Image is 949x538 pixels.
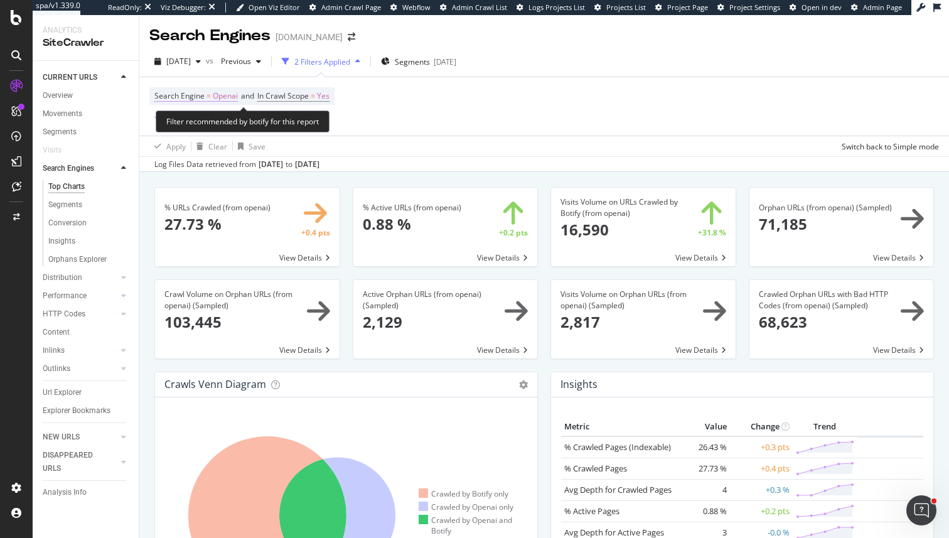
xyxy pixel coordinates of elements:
[43,362,70,375] div: Outlinks
[717,3,780,13] a: Project Settings
[395,56,430,67] span: Segments
[43,431,117,444] a: NEW URLS
[48,198,82,212] div: Segments
[680,500,730,522] td: 0.88 %
[43,36,129,50] div: SiteCrawler
[43,362,117,375] a: Outlinks
[166,141,186,152] div: Apply
[295,159,319,170] div: [DATE]
[419,502,513,512] div: Crawled by Openai only
[48,235,130,248] a: Insights
[233,136,265,156] button: Save
[108,3,142,13] div: ReadOnly:
[606,3,646,12] span: Projects List
[43,107,130,121] a: Movements
[440,3,507,13] a: Admin Crawl List
[48,180,85,193] div: Top Charts
[730,479,793,500] td: +0.3 %
[43,144,74,157] a: Visits
[249,3,300,12] span: Open Viz Editor
[43,271,82,284] div: Distribution
[43,344,117,357] a: Inlinks
[154,90,205,101] span: Search Engine
[241,90,254,101] span: and
[680,436,730,458] td: 26.43 %
[277,51,365,72] button: 2 Filters Applied
[154,159,319,170] div: Log Files Data retrieved from to
[216,51,266,72] button: Previous
[311,90,315,101] span: =
[149,25,271,46] div: Search Engines
[564,463,627,474] a: % Crawled Pages
[259,159,283,170] div: [DATE]
[43,404,130,417] a: Explorer Bookmarks
[43,386,130,399] a: Url Explorer
[206,90,211,101] span: =
[906,495,936,525] iframe: Intercom live chat
[43,89,73,102] div: Overview
[43,449,117,475] a: DISAPPEARED URLS
[43,486,130,499] a: Analysis Info
[216,56,251,67] span: Previous
[43,271,117,284] a: Distribution
[48,198,130,212] a: Segments
[434,56,456,67] div: [DATE]
[43,289,87,303] div: Performance
[321,3,381,12] span: Admin Crawl Page
[43,25,129,36] div: Analytics
[309,3,381,13] a: Admin Crawl Page
[793,417,857,436] th: Trend
[43,71,97,84] div: CURRENT URLS
[149,136,186,156] button: Apply
[730,500,793,522] td: +0.2 pts
[680,417,730,436] th: Value
[294,56,350,67] div: 2 Filters Applied
[43,344,65,357] div: Inlinks
[166,56,191,67] span: 2025 Oct. 2nd
[564,505,619,517] a: % Active Pages
[729,3,780,12] span: Project Settings
[390,3,431,13] a: Webflow
[249,141,265,152] div: Save
[43,386,82,399] div: Url Explorer
[43,308,117,321] a: HTTP Codes
[43,431,80,444] div: NEW URLS
[564,484,672,495] a: Avg Depth for Crawled Pages
[667,3,708,12] span: Project Page
[842,141,939,152] div: Switch back to Simple mode
[790,3,842,13] a: Open in dev
[43,162,117,175] a: Search Engines
[236,3,300,13] a: Open Viz Editor
[730,417,793,436] th: Change
[317,87,330,105] span: Yes
[164,376,266,393] h4: Crawls Venn Diagram
[43,126,130,139] a: Segments
[149,51,206,72] button: [DATE]
[43,404,110,417] div: Explorer Bookmarks
[48,253,130,266] a: Orphans Explorer
[43,107,82,121] div: Movements
[863,3,902,12] span: Admin Page
[519,380,528,389] i: Options
[48,217,87,230] div: Conversion
[594,3,646,13] a: Projects List
[43,144,62,157] div: Visits
[517,3,585,13] a: Logs Projects List
[560,376,598,393] h4: Insights
[419,488,508,499] div: Crawled by Botify only
[564,441,671,453] a: % Crawled Pages (Indexable)
[48,180,130,193] a: Top Charts
[191,136,227,156] button: Clear
[802,3,842,12] span: Open in dev
[43,308,85,321] div: HTTP Codes
[680,458,730,479] td: 27.73 %
[48,235,75,248] div: Insights
[730,436,793,458] td: +0.3 pts
[528,3,585,12] span: Logs Projects List
[452,3,507,12] span: Admin Crawl List
[376,51,461,72] button: Segments[DATE]
[419,515,527,536] div: Crawled by Openai and Botify
[276,31,343,43] div: [DOMAIN_NAME]
[48,253,107,266] div: Orphans Explorer
[43,449,106,475] div: DISAPPEARED URLS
